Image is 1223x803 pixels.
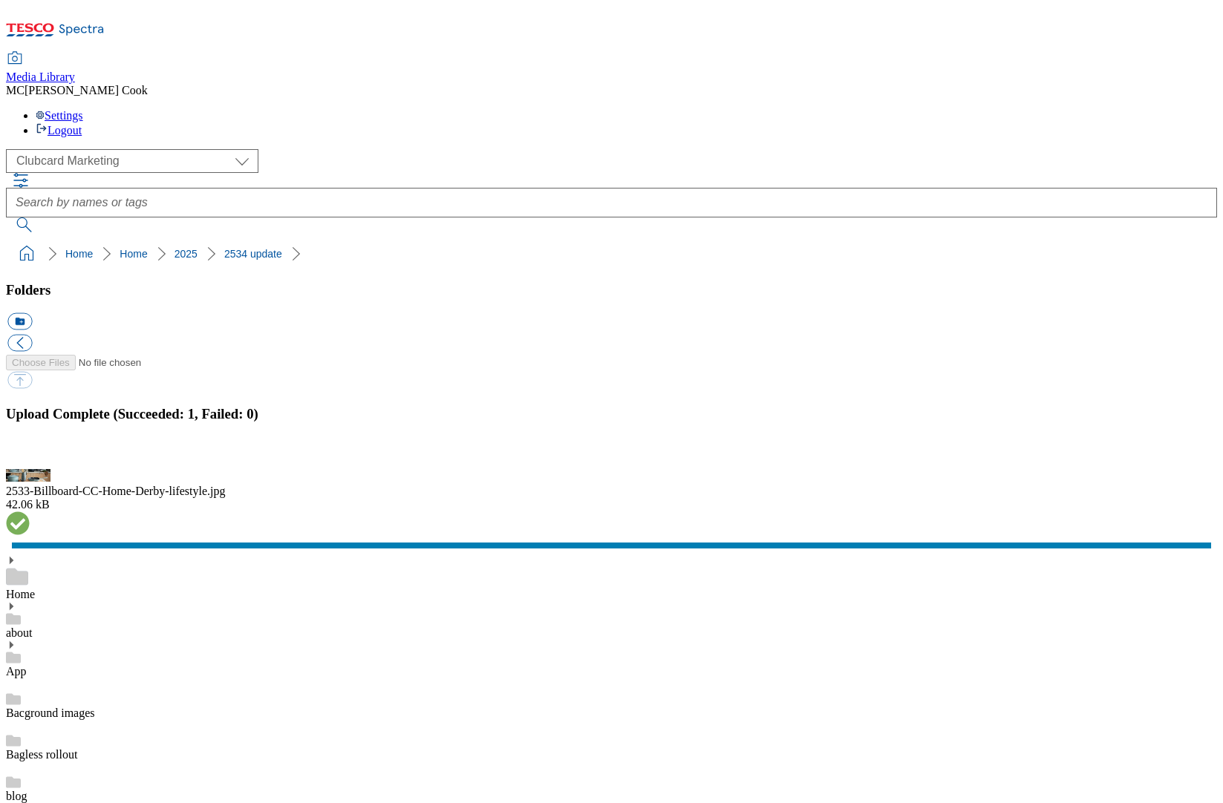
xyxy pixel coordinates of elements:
a: 2025 [175,248,198,260]
a: Logout [36,124,82,137]
a: Bagless rollout [6,748,77,761]
a: Home [65,248,93,260]
a: about [6,626,33,639]
span: MC [6,84,25,96]
a: blog [6,790,27,802]
div: 42.06 kB [6,498,1217,511]
a: Home [6,588,35,600]
span: [PERSON_NAME] Cook [25,84,148,96]
a: 2534 update [224,248,282,260]
input: Search by names or tags [6,188,1217,217]
h3: Folders [6,282,1217,298]
nav: breadcrumb [6,240,1217,268]
h3: Upload Complete (Succeeded: 1, Failed: 0) [6,406,1217,422]
a: App [6,665,27,678]
a: home [15,242,39,266]
a: Settings [36,109,83,122]
a: Bacground images [6,707,95,719]
a: Home [120,248,147,260]
span: Media Library [6,71,75,83]
div: 2533-Billboard-CC-Home-Derby-lifestyle.jpg [6,485,1217,498]
a: Media Library [6,53,75,84]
